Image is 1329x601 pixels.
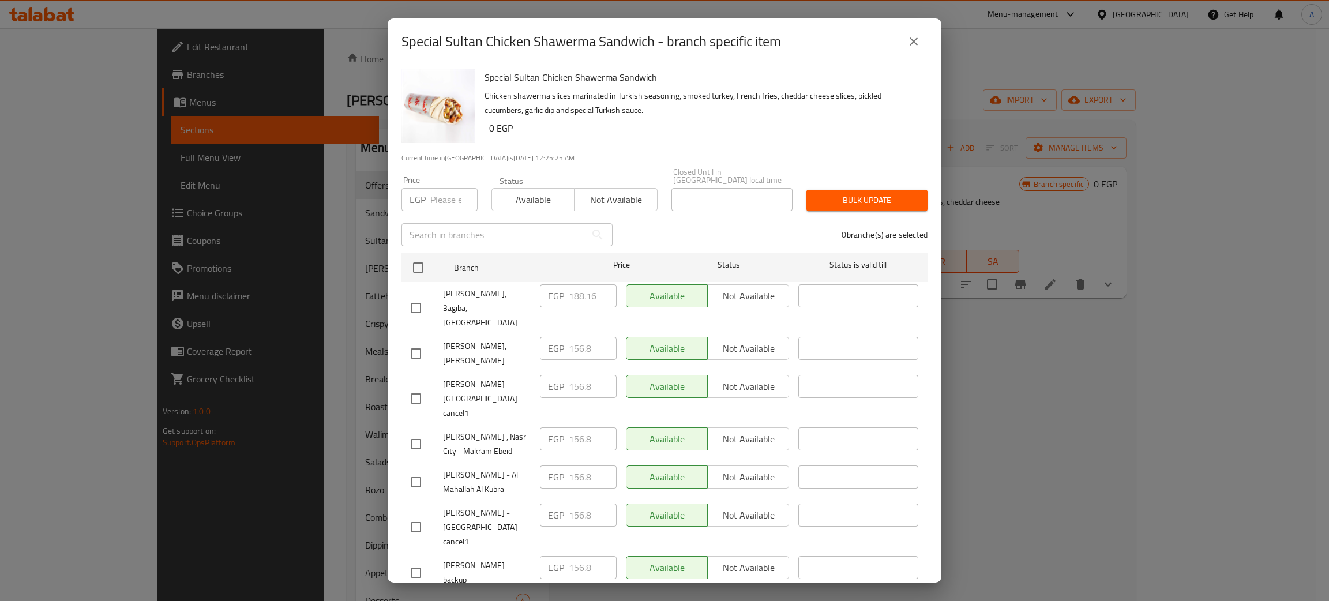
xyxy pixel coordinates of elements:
span: Not available [579,191,652,208]
p: EGP [548,432,564,446]
p: 0 branche(s) are selected [842,229,928,241]
input: Search in branches [401,223,586,246]
span: [PERSON_NAME], 3agiba, [GEOGRAPHIC_DATA] [443,287,531,330]
span: Branch [454,261,574,275]
span: Price [583,258,660,272]
input: Please enter price [569,504,617,527]
p: EGP [548,470,564,484]
input: Please enter price [569,284,617,307]
input: Please enter price [569,375,617,398]
span: [PERSON_NAME] - backup [443,558,531,587]
span: [PERSON_NAME] - [GEOGRAPHIC_DATA] cancel1 [443,377,531,420]
h6: Special Sultan Chicken Shawerma Sandwich [485,69,918,85]
input: Please enter price [569,337,617,360]
p: Current time in [GEOGRAPHIC_DATA] is [DATE] 12:25:25 AM [401,153,928,163]
span: [PERSON_NAME] - [GEOGRAPHIC_DATA] cancel1 [443,506,531,549]
input: Please enter price [569,556,617,579]
button: Not available [574,188,657,211]
input: Please enter price [569,465,617,489]
input: Please enter price [430,188,478,211]
span: Status [669,258,789,272]
span: Bulk update [816,193,918,208]
button: Bulk update [806,190,928,211]
button: Available [491,188,575,211]
p: EGP [548,561,564,574]
span: [PERSON_NAME] - Al Mahallah Al Kubra [443,468,531,497]
button: close [900,28,928,55]
p: EGP [548,508,564,522]
p: EGP [410,193,426,206]
span: [PERSON_NAME] , Nasr City - Makram Ebeid [443,430,531,459]
img: Special Sultan Chicken Shawerma Sandwich [401,69,475,143]
span: Available [497,191,570,208]
span: [PERSON_NAME], [PERSON_NAME] [443,339,531,368]
h2: Special Sultan Chicken Shawerma Sandwich - branch specific item [401,32,781,51]
p: EGP [548,341,564,355]
p: EGP [548,289,564,303]
input: Please enter price [569,427,617,450]
span: Status is valid till [798,258,918,272]
p: Chicken shawerma slices marinated in Turkish seasoning, smoked turkey, French fries, cheddar chee... [485,89,918,118]
p: EGP [548,380,564,393]
h6: 0 EGP [489,120,918,136]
